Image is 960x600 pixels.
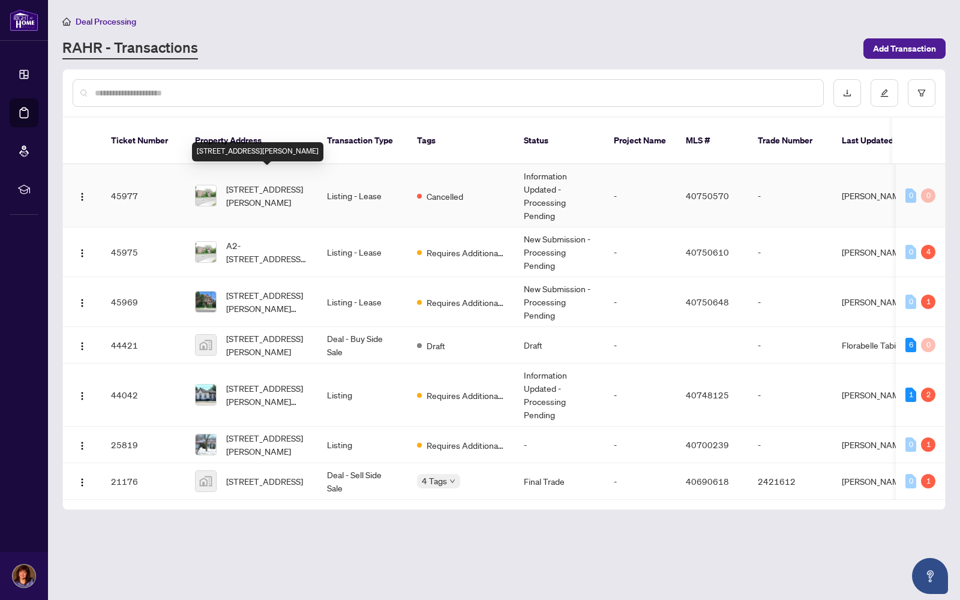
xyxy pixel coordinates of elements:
div: 0 [905,437,916,452]
td: 45977 [101,164,185,227]
td: - [748,364,832,427]
div: 0 [905,295,916,309]
td: - [604,277,676,327]
td: Draft [514,327,604,364]
button: Logo [73,472,92,491]
span: A2-[STREET_ADDRESS][PERSON_NAME] [226,239,308,265]
span: filter [917,89,926,97]
td: - [748,327,832,364]
img: Logo [77,248,87,258]
span: Add Transaction [873,39,936,58]
img: Logo [77,478,87,487]
td: - [514,427,604,463]
td: Final Trade [514,463,604,500]
span: down [449,478,455,484]
th: Project Name [604,118,676,164]
span: [STREET_ADDRESS] [226,475,303,488]
td: Information Updated - Processing Pending [514,364,604,427]
td: Listing [317,364,407,427]
td: - [604,164,676,227]
span: Requires Additional Docs [427,439,505,452]
button: Open asap [912,558,948,594]
span: [STREET_ADDRESS][PERSON_NAME] [226,431,308,458]
span: 40690618 [686,476,729,487]
div: 0 [905,188,916,203]
td: 45969 [101,277,185,327]
span: 40748125 [686,389,729,400]
td: 2421612 [748,463,832,500]
td: [PERSON_NAME] [832,364,922,427]
td: - [748,227,832,277]
div: 2 [921,388,935,402]
img: Logo [77,441,87,451]
span: download [843,89,851,97]
img: Logo [77,391,87,401]
img: logo [10,9,38,31]
td: 25819 [101,427,185,463]
img: Profile Icon [13,565,35,587]
td: Information Updated - Processing Pending [514,164,604,227]
button: Logo [73,242,92,262]
span: Deal Processing [76,16,136,27]
button: filter [908,79,935,107]
span: Requires Additional Docs [427,296,505,309]
div: 1 [921,474,935,488]
button: edit [871,79,898,107]
div: 1 [921,437,935,452]
th: Transaction Type [317,118,407,164]
span: Requires Additional Docs [427,389,505,402]
td: Listing [317,427,407,463]
button: Logo [73,335,92,355]
button: Logo [73,385,92,404]
div: 1 [921,295,935,309]
td: [PERSON_NAME] [832,227,922,277]
img: thumbnail-img [196,335,216,355]
span: [STREET_ADDRESS][PERSON_NAME] [226,332,308,358]
td: New Submission - Processing Pending [514,227,604,277]
span: Requires Additional Docs [427,246,505,259]
span: 4 Tags [422,474,447,488]
span: edit [880,89,889,97]
span: [STREET_ADDRESS][PERSON_NAME][PERSON_NAME] [226,382,308,408]
th: Status [514,118,604,164]
img: thumbnail-img [196,242,216,262]
td: Deal - Buy Side Sale [317,327,407,364]
img: thumbnail-img [196,385,216,405]
button: Add Transaction [863,38,946,59]
td: - [748,427,832,463]
td: [PERSON_NAME] [832,164,922,227]
div: 0 [905,474,916,488]
td: - [604,463,676,500]
th: Last Updated By [832,118,922,164]
span: 40700239 [686,439,729,450]
td: Deal - Sell Side Sale [317,463,407,500]
img: Logo [77,298,87,308]
td: [PERSON_NAME] [832,463,922,500]
span: Draft [427,339,445,352]
div: 0 [921,338,935,352]
td: Listing - Lease [317,277,407,327]
td: 45975 [101,227,185,277]
td: - [604,227,676,277]
button: Logo [73,292,92,311]
span: 40750570 [686,190,729,201]
button: download [833,79,861,107]
td: 44042 [101,364,185,427]
th: Property Address [185,118,317,164]
img: thumbnail-img [196,185,216,206]
td: - [748,277,832,327]
div: 0 [921,188,935,203]
td: [PERSON_NAME] [832,277,922,327]
span: Cancelled [427,190,463,203]
td: - [748,164,832,227]
div: 0 [905,245,916,259]
img: Logo [77,341,87,351]
th: Tags [407,118,514,164]
img: Logo [77,192,87,202]
span: 40750610 [686,247,729,257]
th: Ticket Number [101,118,185,164]
th: MLS # [676,118,748,164]
span: home [62,17,71,26]
button: Logo [73,435,92,454]
td: - [604,427,676,463]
